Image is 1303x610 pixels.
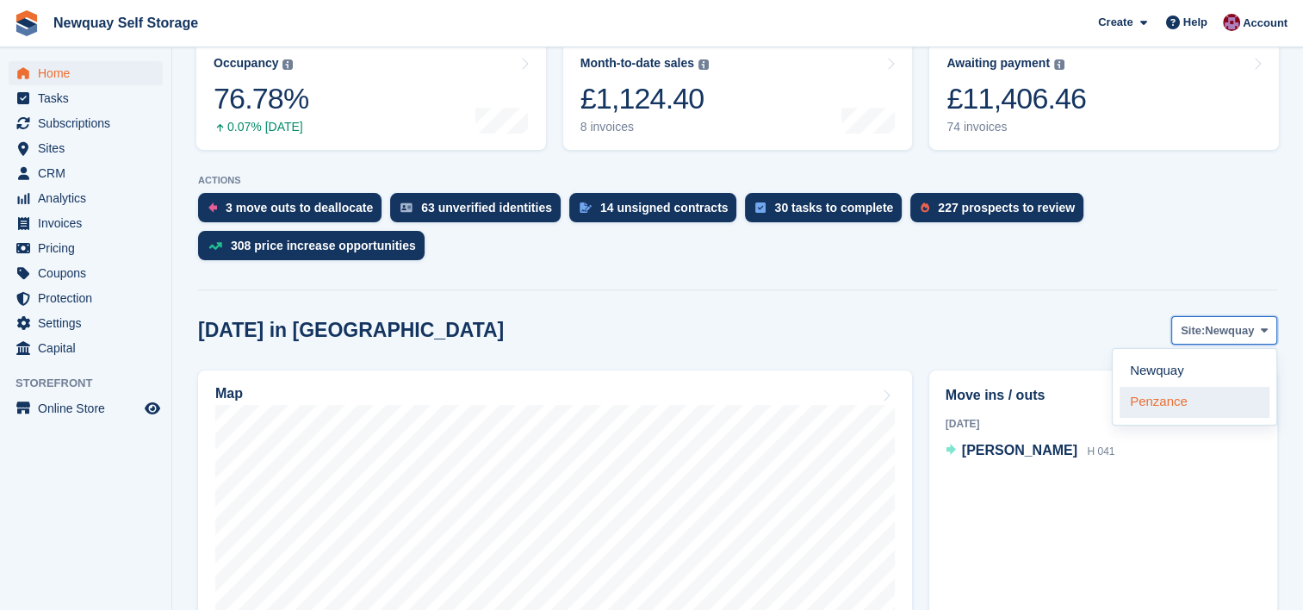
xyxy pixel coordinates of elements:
span: H 041 [1087,445,1114,457]
div: Awaiting payment [946,56,1050,71]
span: [PERSON_NAME] [962,443,1077,457]
a: menu [9,286,163,310]
img: move_outs_to_deallocate_icon-f764333ba52eb49d3ac5e1228854f67142a1ed5810a6f6cc68b1a99e826820c5.svg [208,202,217,213]
a: 63 unverified identities [390,193,569,231]
div: [DATE] [946,416,1261,432]
a: menu [9,236,163,260]
span: Newquay [1205,322,1254,339]
img: stora-icon-8386f47178a22dfd0bd8f6a31ec36ba5ce8667c1dd55bd0f319d3a0aa187defe.svg [14,10,40,36]
img: icon-info-grey-7440780725fd019a000dd9b08b2336e03edf1995a4989e88bcd33f0948082b44.svg [1054,59,1064,70]
div: Month-to-date sales [580,56,694,71]
img: prospect-51fa495bee0391a8d652442698ab0144808aea92771e9ea1ae160a38d050c398.svg [921,202,929,213]
a: menu [9,161,163,185]
div: 308 price increase opportunities [231,239,416,252]
span: Invoices [38,211,141,235]
div: 227 prospects to review [938,201,1075,215]
a: Newquay Self Storage [47,9,205,37]
a: menu [9,111,163,135]
div: 74 invoices [946,120,1086,134]
span: Sites [38,136,141,160]
a: Occupancy 76.78% 0.07% [DATE] [196,40,546,150]
a: menu [9,261,163,285]
a: 3 move outs to deallocate [198,193,390,231]
span: Tasks [38,86,141,110]
div: Occupancy [214,56,278,71]
span: Account [1243,15,1287,32]
img: icon-info-grey-7440780725fd019a000dd9b08b2336e03edf1995a4989e88bcd33f0948082b44.svg [698,59,709,70]
a: Awaiting payment £11,406.46 74 invoices [929,40,1279,150]
div: 63 unverified identities [421,201,552,215]
a: menu [9,61,163,85]
img: icon-info-grey-7440780725fd019a000dd9b08b2336e03edf1995a4989e88bcd33f0948082b44.svg [282,59,293,70]
span: Home [38,61,141,85]
h2: Move ins / outs [946,385,1261,406]
img: price_increase_opportunities-93ffe204e8149a01c8c9dc8f82e8f89637d9d84a8eef4429ea346261dce0b2c0.svg [208,242,222,250]
span: Analytics [38,186,141,210]
div: 3 move outs to deallocate [226,201,373,215]
span: Settings [38,311,141,335]
div: £11,406.46 [946,81,1086,116]
span: Protection [38,286,141,310]
img: task-75834270c22a3079a89374b754ae025e5fb1db73e45f91037f5363f120a921f8.svg [755,202,766,213]
span: Storefront [16,375,171,392]
a: 30 tasks to complete [745,193,910,231]
img: Paul Upson [1223,14,1240,31]
span: CRM [38,161,141,185]
span: Capital [38,336,141,360]
h2: Map [215,386,243,401]
div: 0.07% [DATE] [214,120,308,134]
a: [PERSON_NAME] H 041 [946,440,1115,463]
span: Create [1098,14,1132,31]
div: 30 tasks to complete [774,201,893,215]
a: Newquay [1120,356,1269,387]
div: 14 unsigned contracts [600,201,729,215]
a: menu [9,86,163,110]
span: Site: [1181,322,1205,339]
a: Penzance [1120,387,1269,418]
span: Coupons [38,261,141,285]
h2: [DATE] in [GEOGRAPHIC_DATA] [198,319,504,342]
div: £1,124.40 [580,81,709,116]
a: menu [9,211,163,235]
a: menu [9,311,163,335]
img: contract_signature_icon-13c848040528278c33f63329250d36e43548de30e8caae1d1a13099fd9432cc5.svg [580,202,592,213]
a: menu [9,336,163,360]
a: menu [9,186,163,210]
a: menu [9,136,163,160]
span: Subscriptions [38,111,141,135]
span: Pricing [38,236,141,260]
div: 8 invoices [580,120,709,134]
img: verify_identity-adf6edd0f0f0b5bbfe63781bf79b02c33cf7c696d77639b501bdc392416b5a36.svg [400,202,413,213]
div: 76.78% [214,81,308,116]
span: Help [1183,14,1207,31]
a: menu [9,396,163,420]
a: 14 unsigned contracts [569,193,746,231]
a: 227 prospects to review [910,193,1092,231]
a: 308 price increase opportunities [198,231,433,269]
a: Month-to-date sales £1,124.40 8 invoices [563,40,913,150]
span: Online Store [38,396,141,420]
a: Preview store [142,398,163,419]
p: ACTIONS [198,175,1277,186]
button: Site: Newquay [1171,316,1277,345]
